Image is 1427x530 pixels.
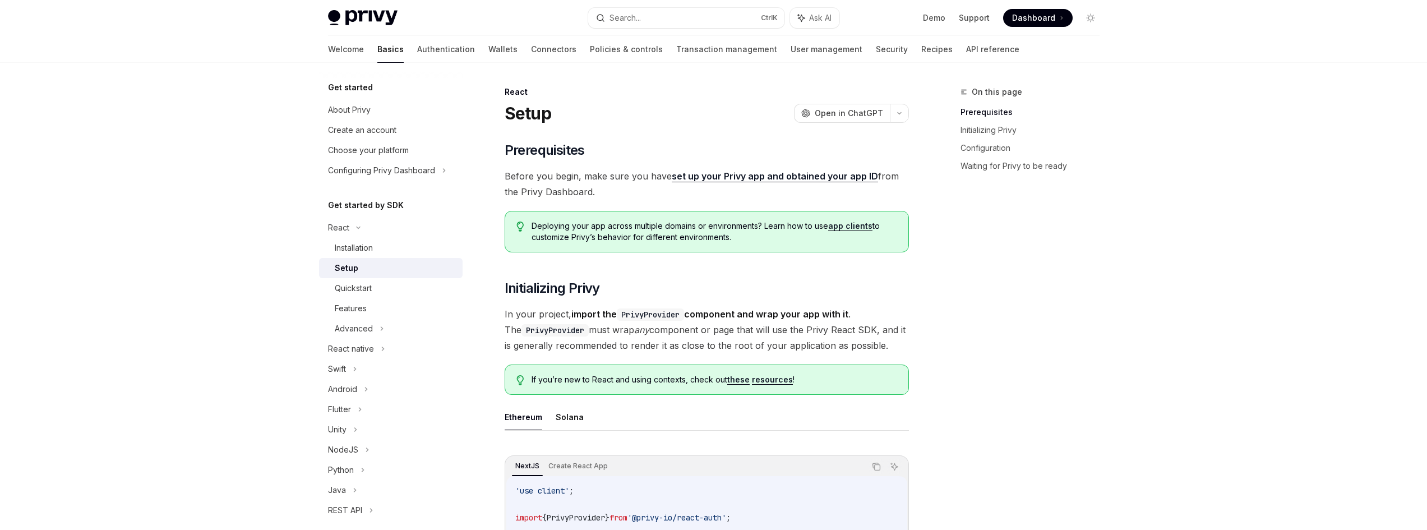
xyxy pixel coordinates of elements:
a: API reference [966,36,1019,63]
div: Setup [335,261,358,275]
button: Ask AI [887,459,902,474]
div: Quickstart [335,282,372,295]
div: React native [328,342,374,356]
svg: Tip [516,375,524,385]
div: Swift [328,362,346,376]
button: Solana [556,404,584,430]
a: Wallets [488,36,518,63]
h5: Get started [328,81,373,94]
a: Quickstart [319,278,463,298]
span: { [542,513,547,523]
div: Features [335,302,367,315]
a: Policies & controls [590,36,663,63]
span: PrivyProvider [547,513,605,523]
code: PrivyProvider [521,324,589,337]
a: Setup [319,258,463,278]
div: Unity [328,423,347,436]
a: Authentication [417,36,475,63]
img: light logo [328,10,398,26]
button: Ethereum [505,404,542,430]
button: Open in ChatGPT [794,104,890,123]
a: Welcome [328,36,364,63]
a: Create an account [319,120,463,140]
a: Basics [377,36,404,63]
div: Configuring Privy Dashboard [328,164,435,177]
div: React [328,221,349,234]
span: } [605,513,609,523]
button: Toggle dark mode [1082,9,1100,27]
a: Transaction management [676,36,777,63]
svg: Tip [516,222,524,232]
div: Create React App [545,459,611,473]
div: Java [328,483,346,497]
div: Flutter [328,403,351,416]
a: Connectors [531,36,576,63]
code: PrivyProvider [617,308,684,321]
a: Features [319,298,463,319]
strong: import the component and wrap your app with it [571,308,848,320]
div: React [505,86,909,98]
span: from [609,513,627,523]
span: ; [569,486,574,496]
span: Before you begin, make sure you have from the Privy Dashboard. [505,168,909,200]
div: Advanced [335,322,373,335]
div: Installation [335,241,373,255]
div: Python [328,463,354,477]
span: If you’re new to React and using contexts, check out ! [532,374,897,385]
h5: Get started by SDK [328,199,404,212]
span: Deploying your app across multiple domains or environments? Learn how to use to customize Privy’s... [532,220,897,243]
a: Prerequisites [960,103,1109,121]
a: Dashboard [1003,9,1073,27]
div: About Privy [328,103,371,117]
button: Search...CtrlK [588,8,784,28]
a: Support [959,12,990,24]
span: Ctrl K [761,13,778,22]
em: any [634,324,649,335]
a: set up your Privy app and obtained your app ID [672,170,878,182]
span: On this page [972,85,1022,99]
a: Security [876,36,908,63]
a: Installation [319,238,463,258]
span: Open in ChatGPT [815,108,883,119]
a: Demo [923,12,945,24]
div: Create an account [328,123,396,137]
span: Ask AI [809,12,832,24]
span: In your project, . The must wrap component or page that will use the Privy React SDK, and it is g... [505,306,909,353]
a: Initializing Privy [960,121,1109,139]
a: resources [752,375,793,385]
span: '@privy-io/react-auth' [627,513,726,523]
div: Android [328,382,357,396]
button: Ask AI [790,8,839,28]
span: ; [726,513,731,523]
span: Initializing Privy [505,279,600,297]
h1: Setup [505,103,551,123]
span: Dashboard [1012,12,1055,24]
a: Configuration [960,139,1109,157]
span: import [515,513,542,523]
div: NodeJS [328,443,358,457]
a: these [727,375,750,385]
a: app clients [828,221,872,231]
a: About Privy [319,100,463,120]
span: Prerequisites [505,141,585,159]
a: Recipes [921,36,953,63]
span: 'use client' [515,486,569,496]
a: User management [791,36,862,63]
a: Waiting for Privy to be ready [960,157,1109,175]
a: Choose your platform [319,140,463,160]
div: Choose your platform [328,144,409,157]
div: NextJS [512,459,543,473]
button: Copy the contents from the code block [869,459,884,474]
div: REST API [328,504,362,517]
div: Search... [609,11,641,25]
